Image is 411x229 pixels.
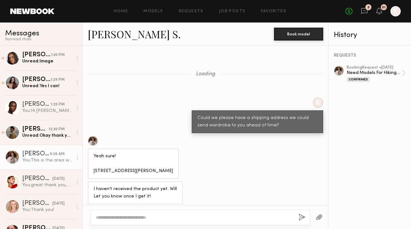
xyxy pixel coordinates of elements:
[347,70,402,76] div: Need Models For Hiking/Camping- [GEOGRAPHIC_DATA] - [DATE] + 22nd
[22,207,73,213] div: You: Thank you!
[22,133,73,139] div: Unread: Okay thank you so much! Hope to work together one day!
[94,153,173,175] div: Yeah sure! [STREET_ADDRESS][PERSON_NAME]
[22,52,51,58] div: [PERSON_NAME]
[22,182,73,188] div: You: great thank you, please hold
[52,201,65,207] div: [DATE]
[361,7,368,15] a: 5
[368,6,370,9] div: 5
[49,126,65,133] div: 12:30 PM
[22,151,50,157] div: [PERSON_NAME] S.
[5,30,39,37] span: Messages
[347,77,370,82] div: Confirmed
[347,66,406,82] a: bookingRequest •[DATE]Need Models For Hiking/Camping- [GEOGRAPHIC_DATA] - [DATE] + 22ndConfirmed
[347,66,402,70] div: booking Request • [DATE]
[382,6,386,9] div: 51
[22,101,50,108] div: [PERSON_NAME]
[334,32,406,39] div: History
[114,9,128,14] a: Home
[22,176,52,182] div: [PERSON_NAME]
[88,27,181,41] a: [PERSON_NAME] S.
[197,114,317,129] div: Could we please have a shipping address we could send wardrobe to you ahead of time?
[219,9,246,14] a: Job Posts
[50,102,65,108] div: 1:25 PM
[390,6,401,16] a: K
[22,126,49,133] div: [PERSON_NAME]
[334,53,406,58] div: REQUESTS
[22,77,50,83] div: [PERSON_NAME]
[196,71,215,77] span: Loading
[22,157,73,163] div: You: This is the area we'll be meeting. We will be providing the branded Fjallraven wardrobe as m...
[274,31,323,36] a: Book model
[22,200,52,207] div: [PERSON_NAME]
[94,186,177,200] div: I haven’t received the product yet. Will Let you know once I get it!
[50,77,65,83] div: 1:29 PM
[179,9,204,14] a: Requests
[22,58,73,64] div: Unread: Image
[50,151,65,157] div: 9:38 AM
[261,9,286,14] a: Favorites
[22,83,73,89] div: Unread: Yes I can!
[22,108,73,114] div: You: Hi [PERSON_NAME], just wanted to let you know we have your suitcase and I'll ship either [DA...
[51,52,65,58] div: 1:30 PM
[143,9,163,14] a: Models
[52,176,65,182] div: [DATE]
[274,28,323,41] button: Book model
